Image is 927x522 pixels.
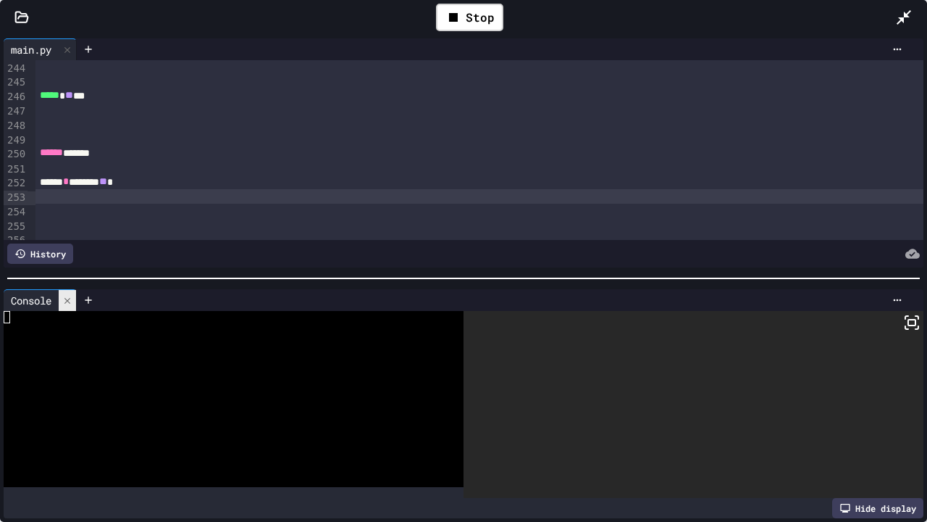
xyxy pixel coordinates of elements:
div: 253 [4,191,28,205]
div: 245 [4,75,28,90]
div: 247 [4,104,28,119]
div: 246 [4,90,28,104]
div: 254 [4,205,28,220]
div: History [7,244,73,264]
div: 249 [4,133,28,148]
div: 244 [4,62,28,76]
div: 252 [4,176,28,191]
div: 250 [4,147,28,162]
div: 255 [4,220,28,234]
div: 248 [4,119,28,133]
div: 256 [4,233,28,248]
div: 251 [4,162,28,177]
